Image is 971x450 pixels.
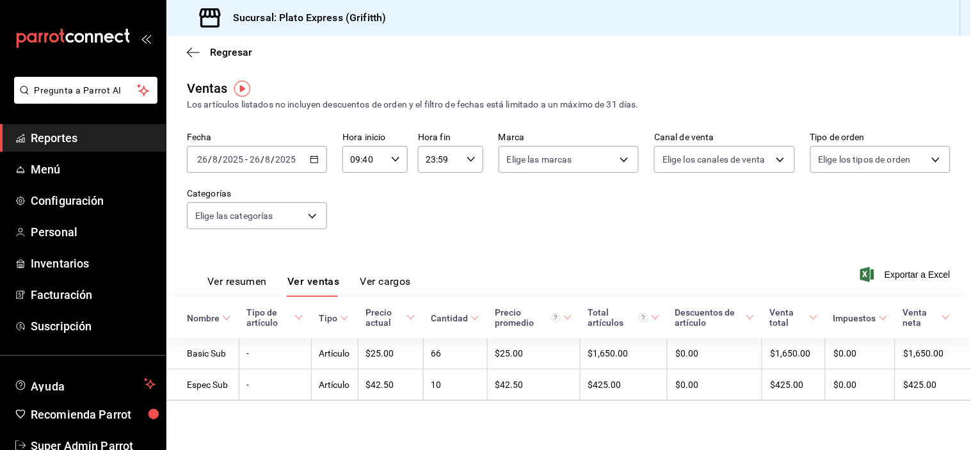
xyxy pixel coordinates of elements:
[31,376,139,392] span: Ayuda
[195,209,273,222] span: Elige las categorías
[31,255,156,272] span: Inventarios
[187,133,327,142] label: Fecha
[654,133,794,142] label: Canal de venta
[342,133,408,142] label: Hora inicio
[588,307,660,328] span: Total artículos
[31,317,156,335] span: Suscripción
[275,154,297,165] input: ----
[819,153,911,166] span: Elige los tipos de orden
[762,369,826,401] td: $425.00
[31,192,156,209] span: Configuración
[187,46,252,58] button: Regresar
[31,286,156,303] span: Facturación
[207,275,411,297] div: navigation tabs
[360,275,412,297] button: Ver cargos
[365,307,415,328] span: Precio actual
[187,98,951,111] div: Los artículos listados no incluyen descuentos de orden y el filtro de fechas está limitado a un m...
[863,267,951,282] button: Exportar a Excel
[210,46,252,58] span: Regresar
[187,79,228,98] div: Ventas
[358,338,423,369] td: $25.00
[675,307,755,328] span: Descuentos de artículo
[245,154,248,165] span: -
[187,313,231,323] span: Nombre
[261,154,264,165] span: /
[187,313,220,323] div: Nombre
[895,338,971,369] td: $1,650.00
[487,338,580,369] td: $25.00
[166,369,239,401] td: Espec Sub
[668,338,762,369] td: $0.00
[246,307,303,328] span: Tipo de artículo
[675,307,743,328] div: Descuentos de artículo
[222,154,244,165] input: ----
[218,154,222,165] span: /
[499,133,639,142] label: Marca
[249,154,261,165] input: --
[319,313,337,323] div: Tipo
[35,84,138,97] span: Pregunta a Parrot AI
[762,338,826,369] td: $1,650.00
[495,307,561,328] div: Precio promedio
[31,406,156,423] span: Recomienda Parrot
[239,369,311,401] td: -
[770,307,818,328] span: Venta total
[418,133,483,142] label: Hora fin
[431,313,479,323] span: Cantidad
[423,338,487,369] td: 66
[431,313,468,323] div: Cantidad
[495,307,572,328] span: Precio promedio
[833,313,888,323] span: Impuestos
[319,313,349,323] span: Tipo
[187,189,327,198] label: Categorías
[311,369,358,401] td: Artículo
[588,307,648,328] div: Total artículos
[770,307,806,328] div: Venta total
[826,369,895,401] td: $0.00
[662,153,765,166] span: Elige los canales de venta
[239,338,311,369] td: -
[31,223,156,241] span: Personal
[9,93,157,106] a: Pregunta a Parrot AI
[197,154,208,165] input: --
[271,154,275,165] span: /
[287,275,340,297] button: Ver ventas
[358,369,423,401] td: $42.50
[423,369,487,401] td: 10
[208,154,212,165] span: /
[639,313,648,323] svg: El total artículos considera cambios de precios en los artículos así como costos adicionales por ...
[265,154,271,165] input: --
[826,338,895,369] td: $0.00
[580,338,668,369] td: $1,650.00
[31,129,156,147] span: Reportes
[833,313,876,323] div: Impuestos
[14,77,157,104] button: Pregunta a Parrot AI
[141,33,151,44] button: open_drawer_menu
[903,307,939,328] div: Venta neta
[365,307,404,328] div: Precio actual
[234,81,250,97] img: Tooltip marker
[903,307,951,328] span: Venta neta
[207,275,267,297] button: Ver resumen
[487,369,580,401] td: $42.50
[246,307,292,328] div: Tipo de artículo
[895,369,971,401] td: $425.00
[668,369,762,401] td: $0.00
[212,154,218,165] input: --
[223,10,386,26] h3: Sucursal: Plato Express (Grifitth)
[810,133,951,142] label: Tipo de orden
[551,313,561,323] svg: Precio promedio = Total artículos / cantidad
[166,338,239,369] td: Basic Sub
[31,161,156,178] span: Menú
[311,338,358,369] td: Artículo
[507,153,572,166] span: Elige las marcas
[580,369,668,401] td: $425.00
